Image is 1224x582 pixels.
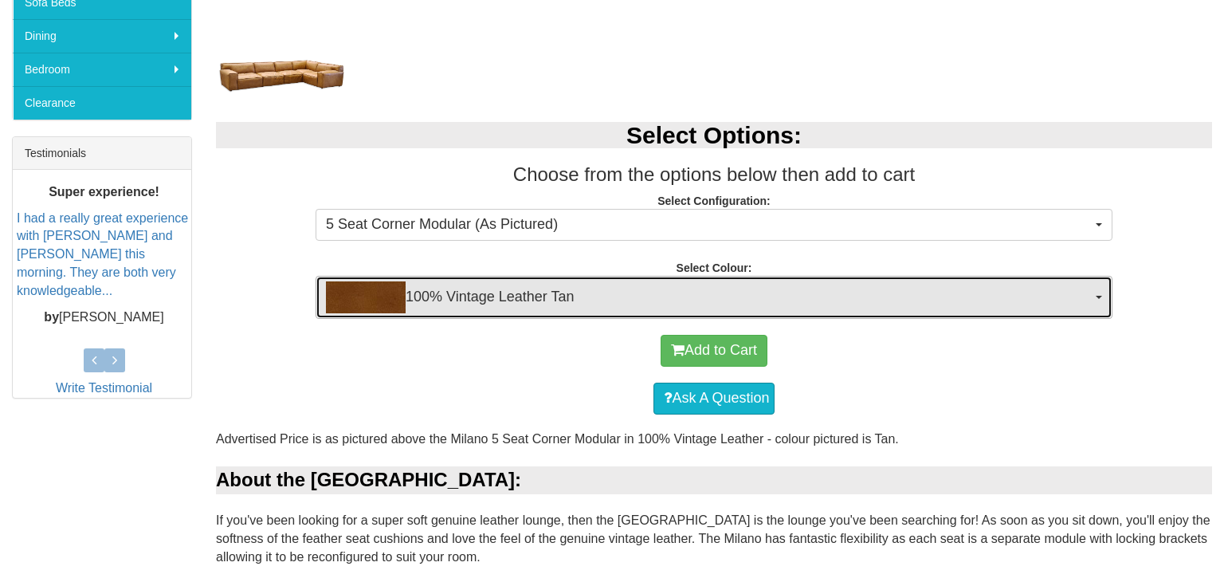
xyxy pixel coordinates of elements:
[326,281,1092,313] span: 100% Vintage Leather Tan
[56,381,152,395] a: Write Testimonial
[49,185,159,199] b: Super experience!
[661,335,767,367] button: Add to Cart
[326,214,1092,235] span: 5 Seat Corner Modular (As Pictured)
[316,276,1112,319] button: 100% Vintage Leather Tan100% Vintage Leather Tan
[17,309,191,327] p: [PERSON_NAME]
[326,281,406,313] img: 100% Vintage Leather Tan
[13,86,191,120] a: Clearance
[677,262,752,274] strong: Select Colour:
[657,195,771,207] strong: Select Configuration:
[17,211,188,297] a: I had a really great experience with [PERSON_NAME] and [PERSON_NAME] this morning. They are both ...
[653,383,774,415] a: Ask A Question
[216,164,1212,185] h3: Choose from the options below then add to cart
[44,310,59,324] b: by
[216,466,1212,494] div: About the [GEOGRAPHIC_DATA]:
[13,137,191,170] div: Testimonials
[13,53,191,86] a: Bedroom
[13,19,191,53] a: Dining
[626,122,802,148] b: Select Options:
[316,209,1112,241] button: 5 Seat Corner Modular (As Pictured)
